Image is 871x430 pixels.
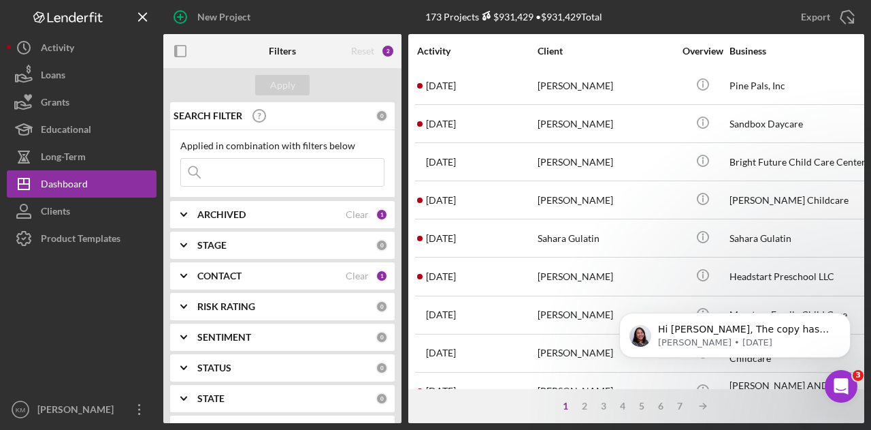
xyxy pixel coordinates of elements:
div: [PERSON_NAME] Childcare [729,182,866,218]
div: [PERSON_NAME] [538,373,674,410]
div: Apply [270,75,295,95]
div: Client [538,46,674,57]
time: 2025-07-16 22:01 [426,271,456,282]
div: Overview [677,46,728,57]
div: Bright Future Child Care Center [729,144,866,180]
div: Clients [41,198,70,228]
div: 0 [376,110,388,122]
div: Clear [346,209,369,220]
div: Applied in combination with filters below [180,140,384,151]
span: 3 [853,370,864,381]
div: [PERSON_NAME] [34,396,122,427]
time: 2025-07-16 22:52 [426,157,456,168]
div: 0 [376,362,388,374]
div: 2 [381,44,395,58]
time: 2025-07-16 21:55 [426,309,456,320]
button: Export [787,3,864,31]
div: 2 [575,401,594,412]
div: 0 [376,393,388,405]
div: 173 Projects • $931,429 Total [425,11,602,22]
text: KM [16,406,25,414]
iframe: Intercom notifications message [599,284,871,393]
div: Dashboard [41,170,88,201]
b: Filters [269,46,296,57]
div: Loans [41,61,65,92]
div: New Project [197,3,250,31]
b: CONTACT [197,271,242,281]
button: Grants [7,89,157,116]
div: [PERSON_NAME] [538,297,674,333]
div: [PERSON_NAME] [538,144,674,180]
div: Pine Pals, Inc [729,67,866,104]
div: [PERSON_NAME] [538,67,674,104]
div: Headstart Preschool LLC [729,258,866,294]
div: Reset [351,46,374,57]
time: 2025-07-16 23:18 [426,119,456,129]
button: Activity [7,34,157,61]
button: Clients [7,198,157,225]
div: Grants [41,89,69,119]
b: STATUS [197,363,231,373]
time: 2025-07-17 00:05 [426,80,456,91]
div: Long-Term [41,143,86,174]
button: Long-Term [7,143,157,170]
div: 1 [556,401,575,412]
button: Dashboard [7,170,157,198]
div: 0 [376,301,388,313]
button: Loans [7,61,157,89]
div: Activity [417,46,536,57]
button: Product Templates [7,225,157,252]
button: KM[PERSON_NAME] [7,396,157,423]
div: 1 [376,270,388,282]
b: ARCHIVED [197,209,246,220]
div: Sahara Gulatin [538,220,674,256]
time: 2025-07-16 22:20 [426,195,456,206]
div: Activity [41,34,74,65]
div: [PERSON_NAME] [538,258,674,294]
div: Export [801,3,830,31]
time: 2025-07-16 22:19 [426,233,456,244]
div: 0 [376,331,388,343]
div: 0 [376,239,388,251]
div: Educational [41,116,91,147]
button: Apply [255,75,310,95]
div: 3 [594,401,613,412]
div: Sandbox Daycare [729,106,866,142]
b: RISK RATING [197,301,255,312]
div: 6 [651,401,670,412]
div: [PERSON_NAME] [538,335,674,371]
div: 4 [613,401,632,412]
div: $931,429 [479,11,533,22]
div: 5 [632,401,651,412]
iframe: Intercom live chat [825,370,857,403]
b: SEARCH FILTER [174,110,242,121]
div: 7 [670,401,689,412]
b: STATE [197,393,225,404]
div: Sahara Gulatin [729,220,866,256]
time: 2025-07-16 21:32 [426,348,456,358]
div: [PERSON_NAME] [538,182,674,218]
div: Business [729,46,866,57]
b: SENTIMENT [197,332,251,343]
b: STAGE [197,240,227,251]
div: Clear [346,271,369,281]
div: 1 [376,209,388,221]
time: 2025-07-16 21:31 [426,386,456,397]
div: Product Templates [41,225,120,256]
button: Educational [7,116,157,143]
div: [PERSON_NAME] [538,106,674,142]
button: New Project [163,3,264,31]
